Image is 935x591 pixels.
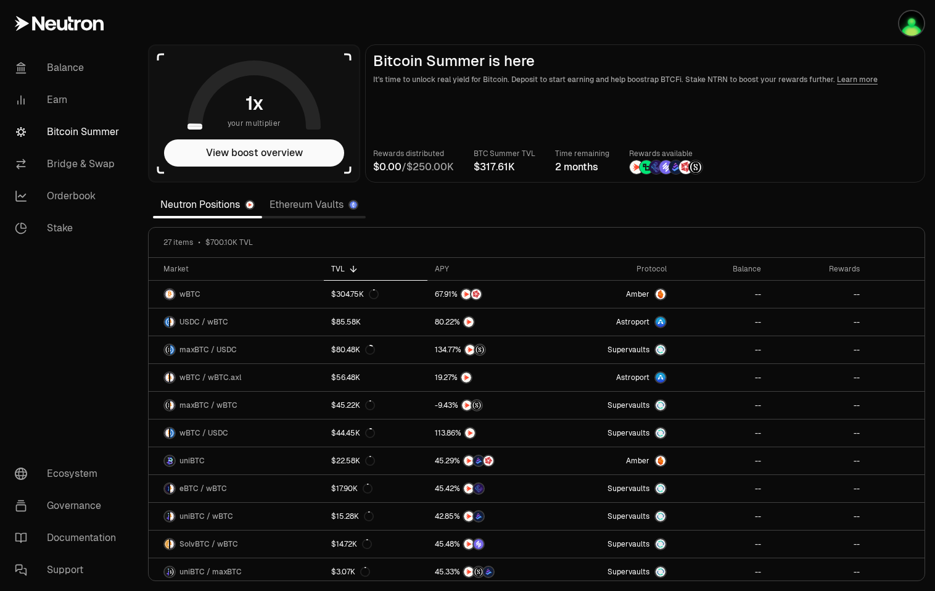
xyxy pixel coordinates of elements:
button: NTRNSolv Points [435,538,544,550]
img: Neutron Logo [246,201,253,209]
img: wBTC Logo [165,373,169,382]
span: Amber [626,289,649,299]
img: Amber [656,289,665,299]
a: NTRNBedrock Diamonds [427,503,551,530]
span: Supervaults [608,511,649,521]
img: Mars Fragments [679,160,693,174]
a: $56.48K [324,364,427,391]
span: Supervaults [608,567,649,577]
a: -- [768,336,867,363]
span: Amber [626,456,649,466]
span: Astroport [616,317,649,327]
div: TVL [331,264,420,274]
img: NTRN [630,160,643,174]
a: -- [674,531,768,558]
a: uniBTC LogouniBTC [149,447,324,474]
div: $17.90K [331,484,373,494]
div: Balance [682,264,761,274]
div: Rewards [776,264,860,274]
a: -- [768,281,867,308]
a: SupervaultsSupervaults [551,419,674,447]
span: Supervaults [608,484,649,494]
a: uniBTC LogomaxBTC LogouniBTC / maxBTC [149,558,324,585]
div: $45.22K [331,400,375,410]
div: $44.45K [331,428,375,438]
a: $44.45K [324,419,427,447]
button: NTRNEtherFi Points [435,482,544,495]
img: Supervaults [656,511,665,521]
button: NTRN [435,371,544,384]
img: brainKID [899,11,924,36]
a: NTRNMars Fragments [427,281,551,308]
span: uniBTC / wBTC [179,511,233,521]
img: Lombard Lux [640,160,653,174]
a: -- [674,503,768,530]
span: wBTC / USDC [179,428,228,438]
img: wBTC Logo [170,511,175,521]
a: -- [674,558,768,585]
img: Supervaults [656,345,665,355]
a: -- [768,558,867,585]
span: Supervaults [608,345,649,355]
img: Supervaults [656,567,665,577]
div: / [373,160,454,175]
span: maxBTC / wBTC [179,400,237,410]
img: wBTC Logo [170,539,175,549]
span: uniBTC [179,456,205,466]
a: SupervaultsSupervaults [551,503,674,530]
a: NTRNSolv Points [427,531,551,558]
a: NTRNBedrock DiamondsMars Fragments [427,447,551,474]
p: Rewards distributed [373,147,454,160]
img: EtherFi Points [474,484,484,494]
img: USDC Logo [170,428,175,438]
a: NTRNStructured Points [427,336,551,363]
a: wBTC LogowBTC [149,281,324,308]
img: SolvBTC Logo [165,539,169,549]
a: -- [768,475,867,502]
a: Support [5,554,133,586]
img: NTRN [464,567,474,577]
span: Supervaults [608,400,649,410]
a: -- [674,308,768,336]
a: Astroport [551,308,674,336]
a: Orderbook [5,180,133,212]
a: NTRNStructured Points [427,392,551,419]
a: $45.22K [324,392,427,419]
button: NTRNStructured Points [435,399,544,411]
a: $15.28K [324,503,427,530]
button: NTRN [435,427,544,439]
span: eBTC / wBTC [179,484,227,494]
a: Learn more [837,75,878,85]
span: maxBTC / USDC [179,345,237,355]
img: NTRN [461,373,471,382]
span: wBTC / wBTC.axl [179,373,241,382]
img: wBTC Logo [165,428,169,438]
a: AmberAmber [551,281,674,308]
a: wBTC LogoUSDC LogowBTC / USDC [149,419,324,447]
span: your multiplier [228,117,281,130]
a: -- [768,364,867,391]
a: AmberAmber [551,447,674,474]
img: Mars Fragments [471,289,481,299]
img: eBTC Logo [165,484,169,494]
img: wBTC Logo [170,400,175,410]
button: NTRNBedrock Diamonds [435,510,544,523]
div: 2 months [555,160,609,175]
span: uniBTC / maxBTC [179,567,242,577]
div: $80.48K [331,345,375,355]
img: Supervaults [656,400,665,410]
img: Amber [656,456,665,466]
a: -- [674,475,768,502]
a: -- [674,336,768,363]
img: NTRN [464,539,474,549]
img: USDC Logo [165,317,169,327]
p: Rewards available [629,147,703,160]
span: Astroport [616,373,649,382]
button: NTRNBedrock DiamondsMars Fragments [435,455,544,467]
div: $85.58K [331,317,361,327]
p: Time remaining [555,147,609,160]
a: eBTC LogowBTC LogoeBTC / wBTC [149,475,324,502]
img: Solv Points [474,539,484,549]
img: maxBTC Logo [170,567,175,577]
img: NTRN [464,511,474,521]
